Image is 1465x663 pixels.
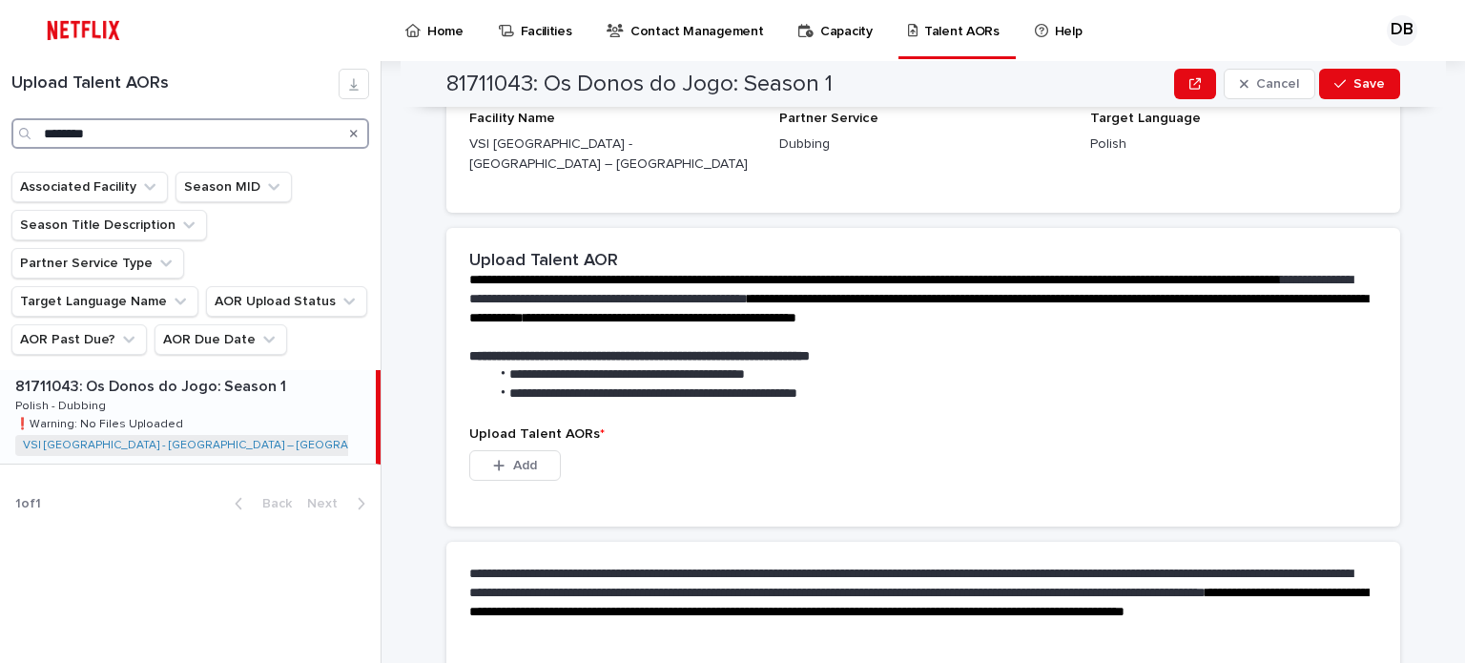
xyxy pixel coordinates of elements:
span: Add [513,459,537,472]
p: 81711043: Os Donos do Jogo: Season 1 [15,374,290,396]
div: DB [1387,15,1417,46]
input: Search [11,118,369,149]
span: Next [307,497,349,510]
button: AOR Due Date [155,324,287,355]
button: Partner Service Type [11,248,184,279]
p: Polish [1090,135,1377,155]
span: Upload Talent AORs [469,427,605,441]
span: Target Language [1090,112,1201,125]
img: ifQbXi3ZQGMSEF7WDB7W [38,11,129,50]
span: Facility Name [469,112,555,125]
button: Back [219,495,299,512]
button: Associated Facility [11,172,168,202]
span: Cancel [1256,77,1299,91]
button: Add [469,450,561,481]
button: Next [299,495,381,512]
p: ❗️Warning: No Files Uploaded [15,414,187,431]
button: AOR Upload Status [206,286,367,317]
p: Dubbing [779,135,1066,155]
span: Back [251,497,292,510]
button: Target Language Name [11,286,198,317]
h2: Upload Talent AOR [469,251,618,272]
span: Save [1353,77,1385,91]
a: VSI [GEOGRAPHIC_DATA] - [GEOGRAPHIC_DATA] – [GEOGRAPHIC_DATA] [23,439,412,452]
h2: 81711043: Os Donos do Jogo: Season 1 [446,71,833,98]
button: Cancel [1224,69,1315,99]
p: VSI [GEOGRAPHIC_DATA] - [GEOGRAPHIC_DATA] – [GEOGRAPHIC_DATA] [469,135,756,175]
button: Save [1319,69,1400,99]
button: AOR Past Due? [11,324,147,355]
h1: Upload Talent AORs [11,73,339,94]
button: Season MID [175,172,292,202]
span: Partner Service [779,112,878,125]
button: Season Title Description [11,210,207,240]
p: Polish - Dubbing [15,396,110,413]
